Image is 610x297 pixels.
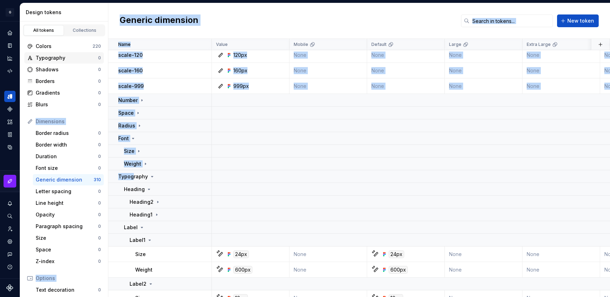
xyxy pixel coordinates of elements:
[6,284,13,291] svg: Supernova Logo
[36,176,94,183] div: Generic dimension
[124,160,141,167] p: Weight
[33,186,104,197] a: Letter spacing0
[33,127,104,139] a: Border radius0
[36,78,98,85] div: Borders
[4,91,16,102] a: Design tokens
[233,83,249,90] div: 999px
[98,67,101,72] div: 0
[36,130,98,137] div: Border radius
[4,142,16,153] a: Data sources
[124,148,134,155] p: Size
[36,234,98,242] div: Size
[24,64,104,75] a: Shadows0
[36,141,98,148] div: Border width
[130,198,154,206] p: Heading2
[4,40,16,51] div: Documentation
[36,223,98,230] div: Paragraph spacing
[124,186,145,193] p: Heading
[445,262,522,278] td: None
[4,129,16,140] div: Storybook stories
[4,223,16,234] div: Invite team
[130,280,146,287] p: Label2
[4,198,16,209] button: Notifications
[118,83,144,90] p: scale-999
[289,78,367,94] td: None
[294,42,308,47] p: Mobile
[98,200,101,206] div: 0
[33,151,104,162] a: Duration0
[98,154,101,159] div: 0
[36,211,98,218] div: Opacity
[389,266,408,274] div: 600px
[371,42,387,47] p: Default
[24,52,104,64] a: Typography0
[118,109,134,117] p: Space
[98,259,101,264] div: 0
[522,78,600,94] td: None
[33,284,104,296] a: Text decoration0
[24,87,104,99] a: Gradients0
[36,101,98,108] div: Blurs
[36,275,101,282] div: Options
[367,78,445,94] td: None
[36,165,98,172] div: Font size
[4,53,16,64] a: Analytics
[36,153,98,160] div: Duration
[33,197,104,209] a: Line height0
[98,247,101,253] div: 0
[567,17,594,24] span: New token
[94,177,101,183] div: 310
[24,99,104,110] a: Blurs0
[98,189,101,194] div: 0
[98,130,101,136] div: 0
[557,14,599,27] button: New token
[4,27,16,38] a: Home
[522,63,600,78] td: None
[36,286,98,293] div: Text decoration
[522,47,600,63] td: None
[33,139,104,150] a: Border width0
[522,262,600,278] td: None
[98,212,101,218] div: 0
[118,173,148,180] p: Typography
[289,246,367,262] td: None
[26,28,61,33] div: All tokens
[26,9,105,16] div: Design tokens
[118,135,129,142] p: Font
[1,5,18,20] button: G
[4,103,16,115] div: Components
[135,266,152,273] p: Weight
[36,43,92,50] div: Colors
[233,266,252,274] div: 600px
[36,89,98,96] div: Gradients
[124,224,138,231] p: Label
[33,162,104,174] a: Font size0
[92,43,101,49] div: 220
[98,90,101,96] div: 0
[445,246,522,262] td: None
[33,256,104,267] a: Z-index0
[527,42,551,47] p: Extra Large
[24,76,104,87] a: Borders0
[98,142,101,148] div: 0
[4,210,16,222] button: Search ⌘K
[36,54,98,61] div: Typography
[4,65,16,77] a: Code automation
[135,251,146,258] p: Size
[98,55,101,61] div: 0
[367,47,445,63] td: None
[120,14,198,27] h2: Generic dimension
[36,200,98,207] div: Line height
[4,249,16,260] button: Contact support
[4,236,16,247] div: Settings
[233,250,249,258] div: 24px
[118,67,143,74] p: scale-160
[522,246,600,262] td: None
[118,97,138,104] p: Number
